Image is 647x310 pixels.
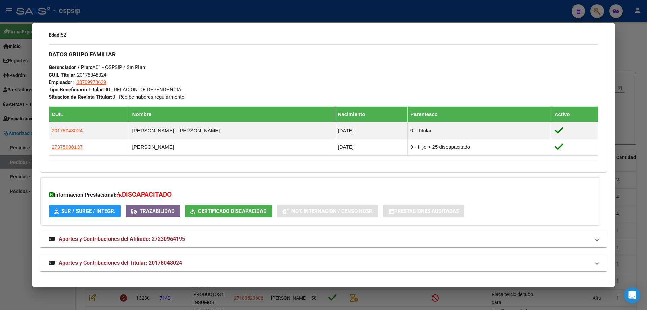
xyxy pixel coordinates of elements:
[59,260,182,266] span: Aportes y Contribuciones del Titular: 20178048024
[49,32,66,38] span: 52
[408,122,552,139] td: 0 - Titular
[49,190,592,200] h3: Información Prestacional:
[335,107,407,122] th: Nacimiento
[49,51,598,58] h3: DATOS GRUPO FAMILIAR
[335,139,407,156] td: [DATE]
[122,191,172,198] span: DISCAPACITADO
[49,87,104,93] strong: Tipo Beneficiario Titular:
[552,107,598,122] th: Activo
[40,231,607,247] mat-expansion-panel-header: Aportes y Contribuciones del Afiliado: 27230964195
[408,139,552,156] td: 9 - Hijo > 25 discapacitado
[76,79,106,85] span: 30709973629
[49,79,74,85] strong: Empleador:
[49,87,181,93] span: 00 - RELACION DE DEPENDENCIA
[49,32,61,38] strong: Edad:
[49,72,77,78] strong: CUIL Titular:
[394,208,459,214] span: Prestaciones Auditadas
[49,72,106,78] span: 20178048024
[383,205,464,217] button: Prestaciones Auditadas
[408,107,552,122] th: Parentesco
[49,64,145,71] span: A01 - OSPSIP / Sin Plan
[49,64,92,71] strong: Gerenciador / Plan:
[185,205,272,217] button: Certificado Discapacidad
[129,107,335,122] th: Nombre
[52,144,83,150] span: 27375908137
[59,236,185,242] span: Aportes y Contribuciones del Afiliado: 27230964195
[49,94,184,100] span: 0 - Recibe haberes regularmente
[49,94,112,100] strong: Situacion de Revista Titular:
[624,287,640,303] div: Open Intercom Messenger
[198,208,267,214] span: Certificado Discapacidad
[40,255,607,271] mat-expansion-panel-header: Aportes y Contribuciones del Titular: 20178048024
[49,205,121,217] button: SUR / SURGE / INTEGR.
[49,107,129,122] th: CUIL
[129,139,335,156] td: [PERSON_NAME]
[61,208,115,214] span: SUR / SURGE / INTEGR.
[291,208,373,214] span: Not. Internacion / Censo Hosp.
[52,128,83,133] span: 20178048024
[129,122,335,139] td: [PERSON_NAME] - [PERSON_NAME]
[126,205,180,217] button: Trazabilidad
[140,208,175,214] span: Trazabilidad
[335,122,407,139] td: [DATE]
[277,205,378,217] button: Not. Internacion / Censo Hosp.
